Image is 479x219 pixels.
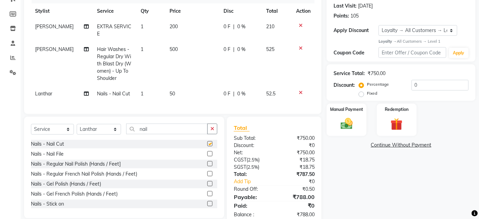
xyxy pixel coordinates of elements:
[141,91,143,97] span: 1
[274,142,320,149] div: ₹0
[229,164,274,171] div: ( )
[219,3,262,19] th: Disc
[234,157,247,163] span: CGST
[31,190,118,198] div: Nails - Gel French Polish (Hands / Feet)
[337,117,357,131] img: _cash.svg
[367,81,389,87] label: Percentage
[379,39,469,44] div: All Customers → Level 1
[379,39,397,44] strong: Loyalty →
[93,3,137,19] th: Service
[358,2,373,10] div: [DATE]
[229,149,274,156] div: Net:
[97,46,132,81] span: Hair Washes - Regular Dry With Blast Dry (Women) - Up To Shoulder
[229,135,274,142] div: Sub Total:
[141,23,143,30] span: 1
[229,171,274,178] div: Total:
[229,201,274,210] div: Paid:
[170,91,175,97] span: 50
[334,27,379,34] div: Apply Discount
[367,90,377,96] label: Fixed
[31,180,101,188] div: Nails - Gel Polish (Hands / Feet)
[35,91,52,97] span: Lanthar
[165,3,219,19] th: Price
[282,178,320,185] div: ₹0
[31,150,64,158] div: Nails - Nail File
[368,70,385,77] div: ₹750.00
[266,23,274,30] span: 210
[137,3,165,19] th: Qty
[97,23,132,37] span: EXTRA SERVICE
[248,164,258,170] span: 2.5%
[170,46,178,52] span: 500
[224,90,230,97] span: 0 F
[233,46,235,53] span: |
[274,186,320,193] div: ₹0.50
[229,193,274,201] div: Payable:
[379,47,446,58] input: Enter Offer / Coupon Code
[334,82,355,89] div: Discount:
[274,164,320,171] div: ₹18.75
[31,140,64,148] div: Nails - Nail Cut
[233,90,235,97] span: |
[350,12,359,20] div: 105
[274,135,320,142] div: ₹750.00
[31,200,64,208] div: Nails - Stick on
[170,23,178,30] span: 200
[31,160,121,168] div: Nails - Regular Nail Polish (Hands / Feet]
[237,90,246,97] span: 0 %
[35,23,74,30] span: [PERSON_NAME]
[274,211,320,218] div: ₹788.00
[224,46,230,53] span: 0 F
[449,48,469,58] button: Apply
[262,3,292,19] th: Total
[229,156,274,164] div: ( )
[97,91,130,97] span: Nails - Nail Cut
[385,106,409,113] label: Redemption
[328,142,474,149] a: Continue Without Payment
[266,46,274,52] span: 525
[274,156,320,164] div: ₹18.75
[234,164,246,170] span: SGST
[334,12,349,20] div: Points:
[334,2,357,10] div: Last Visit:
[274,201,320,210] div: ₹0
[292,3,315,19] th: Action
[330,106,363,113] label: Manual Payment
[229,186,274,193] div: Round Off:
[234,124,250,132] span: Total
[334,70,365,77] div: Service Total:
[237,23,246,30] span: 0 %
[126,124,208,134] input: Search or Scan
[229,178,282,185] a: Add Tip
[31,170,137,178] div: Nails - Regular French Nail Polish (Hands / Feet)
[31,3,93,19] th: Stylist
[35,46,74,52] span: [PERSON_NAME]
[237,46,246,53] span: 0 %
[224,23,230,30] span: 0 F
[274,171,320,178] div: ₹787.50
[248,157,258,163] span: 2.5%
[141,46,143,52] span: 1
[266,91,275,97] span: 52.5
[233,23,235,30] span: |
[387,117,406,132] img: _gift.svg
[334,49,379,56] div: Coupon Code
[274,193,320,201] div: ₹788.00
[274,149,320,156] div: ₹750.00
[229,211,274,218] div: Balance :
[229,142,274,149] div: Discount:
